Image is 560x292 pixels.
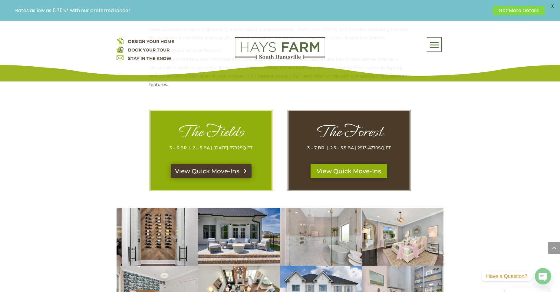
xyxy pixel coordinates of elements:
img: 2106-Forest-Gate-8-400x284.jpg [198,208,280,266]
span: 3 – 6 BR | 2 – 5 BA | [DATE]-3792 [170,145,240,151]
img: 2106-Forest-Gate-27-400x284.jpg [117,208,198,266]
span: X [548,2,557,11]
p: 3 – 7 BR | 2.5 – 5.5 BA | 2913-4770 [301,144,397,152]
img: design your home [117,37,124,44]
h1: The Forest [301,123,397,144]
img: Logo [235,37,325,59]
a: View Quick Move-Ins [311,164,387,178]
a: hays farm homes huntsville development [235,55,325,60]
p: Rates as low as 5.75%* with our preferred lender [15,8,489,13]
a: Get More Details [492,6,545,15]
span: SQ FT [240,145,252,151]
a: STAY IN THE KNOW [128,56,171,61]
span: SQ FT [378,145,391,151]
img: book your home tour [117,46,124,53]
img: 2106-Forest-Gate-61-400x284.jpg [280,208,362,266]
a: BOOK YOUR TOUR [128,47,170,53]
img: 2106-Forest-Gate-82-400x284.jpg [362,208,443,266]
a: DESIGN YOUR HOME [128,39,174,44]
a: View Quick Move-Ins [171,164,252,178]
h1: The Fields [163,123,259,144]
